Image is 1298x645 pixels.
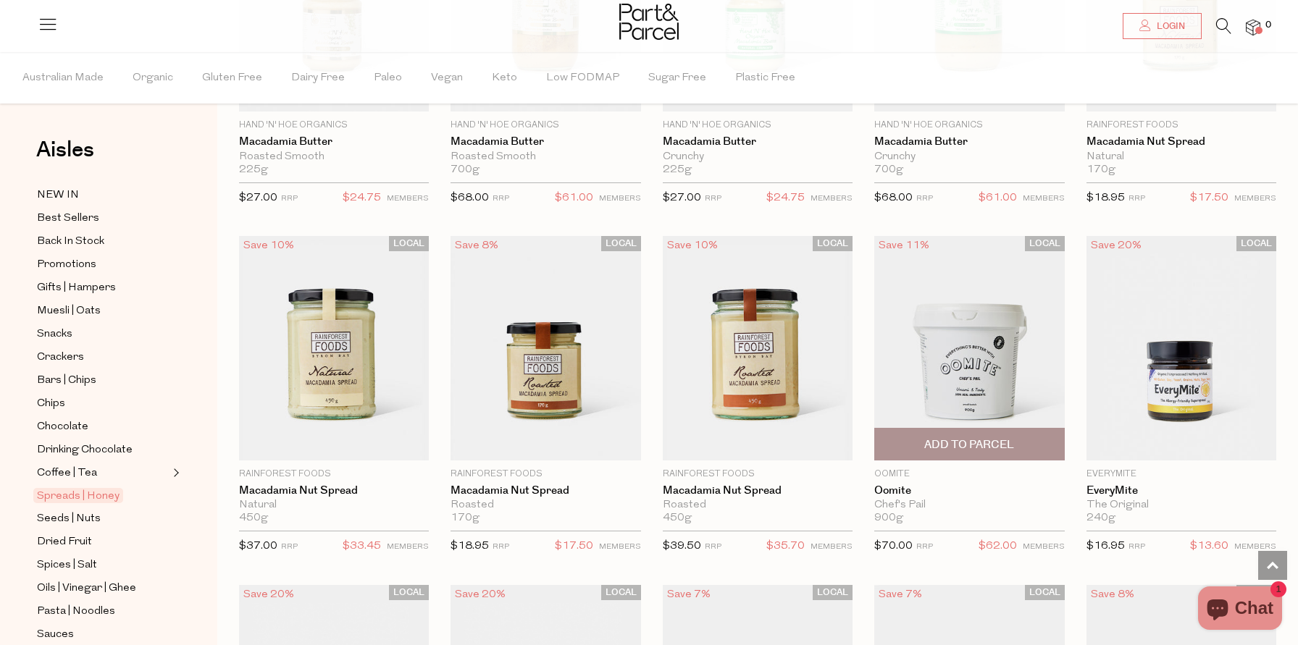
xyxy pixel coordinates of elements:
[37,233,104,250] span: Back In Stock
[133,53,173,104] span: Organic
[1234,195,1276,203] small: MEMBERS
[37,210,99,227] span: Best Sellers
[37,441,169,459] a: Drinking Chocolate
[1025,236,1065,251] span: LOCAL
[37,279,116,297] span: Gifts | Hampers
[1086,236,1276,460] img: EveryMite
[874,151,1064,164] div: Crunchy
[874,135,1064,148] a: Macadamia Butter
[343,189,381,208] span: $24.75
[663,484,853,497] a: Macadamia Nut Spread
[37,395,169,413] a: Chips
[1086,119,1276,132] p: Rainforest Foods
[1129,195,1145,203] small: RRP
[1246,20,1260,35] a: 0
[599,195,641,203] small: MEMBERS
[239,236,298,256] div: Save 10%
[1190,189,1228,208] span: $17.50
[874,499,1064,512] div: Chef's Pail
[37,442,133,459] span: Drinking Chocolate
[1086,151,1276,164] div: Natural
[874,512,903,525] span: 900g
[389,585,429,600] span: LOCAL
[343,537,381,556] span: $33.45
[451,164,480,177] span: 700g
[33,488,123,503] span: Spreads | Honey
[601,236,641,251] span: LOCAL
[663,468,853,481] p: Rainforest Foods
[37,349,84,366] span: Crackers
[37,557,97,574] span: Spices | Salt
[36,139,94,175] a: Aisles
[1234,543,1276,551] small: MEMBERS
[169,464,180,481] button: Expand/Collapse Coffee | Tea
[766,189,805,208] span: $24.75
[1086,499,1276,512] div: The Original
[874,193,913,203] span: $68.00
[979,189,1017,208] span: $61.00
[1153,20,1185,33] span: Login
[37,603,115,620] span: Pasta | Noodles
[37,533,169,551] a: Dried Fruit
[37,256,169,274] a: Promotions
[37,395,65,413] span: Chips
[663,236,853,460] img: Macadamia Nut Spread
[619,4,679,40] img: Part&Parcel
[874,428,1064,460] button: Add To Parcel
[37,465,97,482] span: Coffee | Tea
[36,134,94,166] span: Aisles
[37,187,79,204] span: NEW IN
[916,195,933,203] small: RRP
[37,325,169,343] a: Snacks
[451,512,480,525] span: 170g
[1023,543,1065,551] small: MEMBERS
[979,537,1017,556] span: $62.00
[37,626,74,644] span: Sauces
[451,119,640,132] p: Hand 'n' Hoe Organics
[924,437,1014,452] span: Add To Parcel
[663,585,715,604] div: Save 7%
[705,543,721,551] small: RRP
[735,53,795,104] span: Plastic Free
[813,585,853,600] span: LOCAL
[663,499,853,512] div: Roasted
[874,585,926,604] div: Save 7%
[555,189,593,208] span: $61.00
[1086,193,1125,203] span: $18.95
[1236,585,1276,600] span: LOCAL
[1123,13,1202,39] a: Login
[37,625,169,644] a: Sauces
[1236,236,1276,251] span: LOCAL
[239,135,429,148] a: Macadamia Butter
[37,256,96,274] span: Promotions
[239,541,277,552] span: $37.00
[1086,164,1115,177] span: 170g
[663,151,853,164] div: Crunchy
[1086,484,1276,497] a: EveryMite
[451,585,510,604] div: Save 20%
[451,151,640,164] div: Roasted Smooth
[1086,135,1276,148] a: Macadamia Nut Spread
[37,302,169,320] a: Muesli | Oats
[546,53,619,104] span: Low FODMAP
[811,543,853,551] small: MEMBERS
[599,543,641,551] small: MEMBERS
[37,371,169,389] a: Bars | Chips
[1086,541,1125,552] span: $16.95
[663,119,853,132] p: Hand 'n' Hoe Organics
[239,585,298,604] div: Save 20%
[239,164,268,177] span: 225g
[281,195,298,203] small: RRP
[663,135,853,148] a: Macadamia Butter
[239,468,429,481] p: Rainforest Foods
[37,556,169,574] a: Spices | Salt
[1086,468,1276,481] p: EveryMite
[451,541,489,552] span: $18.95
[663,193,701,203] span: $27.00
[1194,586,1286,633] inbox-online-store-chat: Shopify online store chat
[493,195,509,203] small: RRP
[37,580,136,597] span: Oils | Vinegar | Ghee
[239,512,268,525] span: 450g
[1086,585,1139,604] div: Save 8%
[1086,512,1115,525] span: 240g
